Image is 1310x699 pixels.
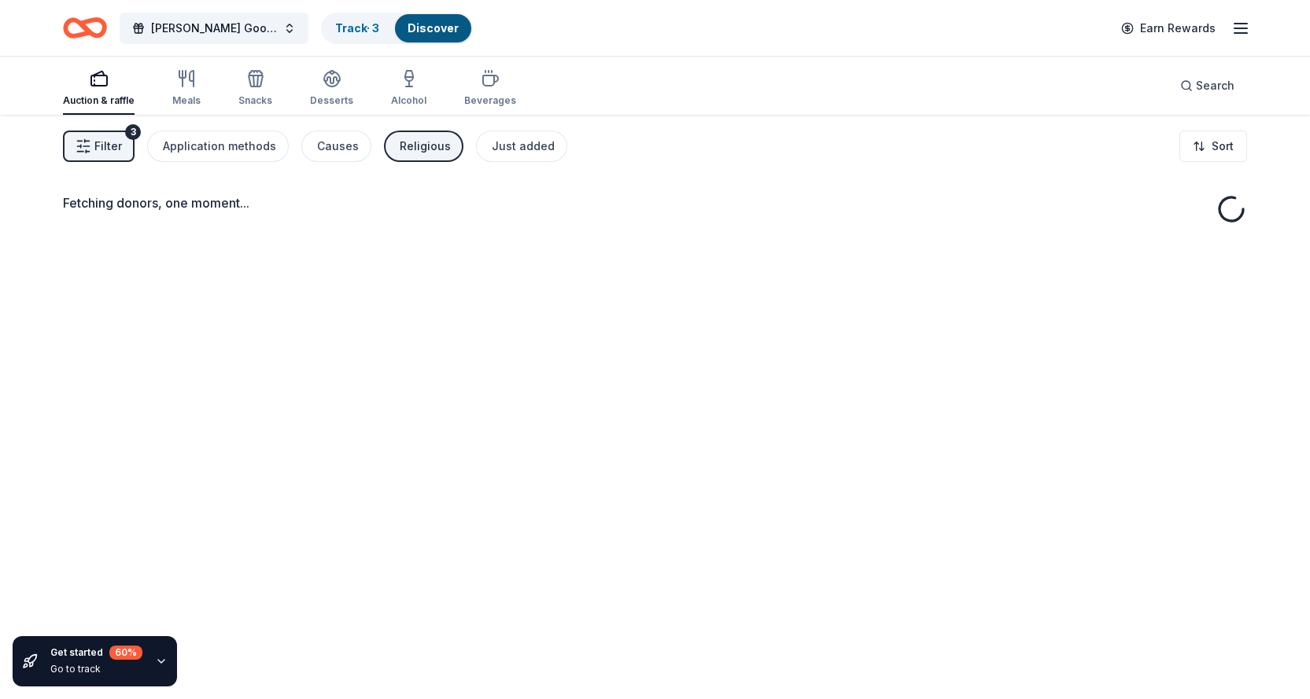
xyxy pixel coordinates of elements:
[464,63,516,115] button: Beverages
[1212,137,1234,156] span: Sort
[63,63,135,115] button: Auction & raffle
[63,9,107,46] a: Home
[63,94,135,107] div: Auction & raffle
[335,21,379,35] a: Track· 3
[163,137,276,156] div: Application methods
[310,94,353,107] div: Desserts
[492,137,555,156] div: Just added
[50,646,142,660] div: Get started
[301,131,371,162] button: Causes
[120,13,308,44] button: [PERSON_NAME] Goods & Services Auction
[1112,14,1225,42] a: Earn Rewards
[476,131,567,162] button: Just added
[238,94,272,107] div: Snacks
[408,21,459,35] a: Discover
[63,193,1247,212] div: Fetching donors, one moment...
[125,124,141,140] div: 3
[310,63,353,115] button: Desserts
[1168,70,1247,101] button: Search
[147,131,289,162] button: Application methods
[172,94,201,107] div: Meals
[151,19,277,38] span: [PERSON_NAME] Goods & Services Auction
[50,663,142,675] div: Go to track
[1196,76,1234,95] span: Search
[317,137,359,156] div: Causes
[400,137,451,156] div: Religious
[238,63,272,115] button: Snacks
[172,63,201,115] button: Meals
[63,131,135,162] button: Filter3
[94,137,122,156] span: Filter
[391,94,426,107] div: Alcohol
[109,646,142,660] div: 60 %
[384,131,463,162] button: Religious
[464,94,516,107] div: Beverages
[1179,131,1247,162] button: Sort
[321,13,473,44] button: Track· 3Discover
[391,63,426,115] button: Alcohol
